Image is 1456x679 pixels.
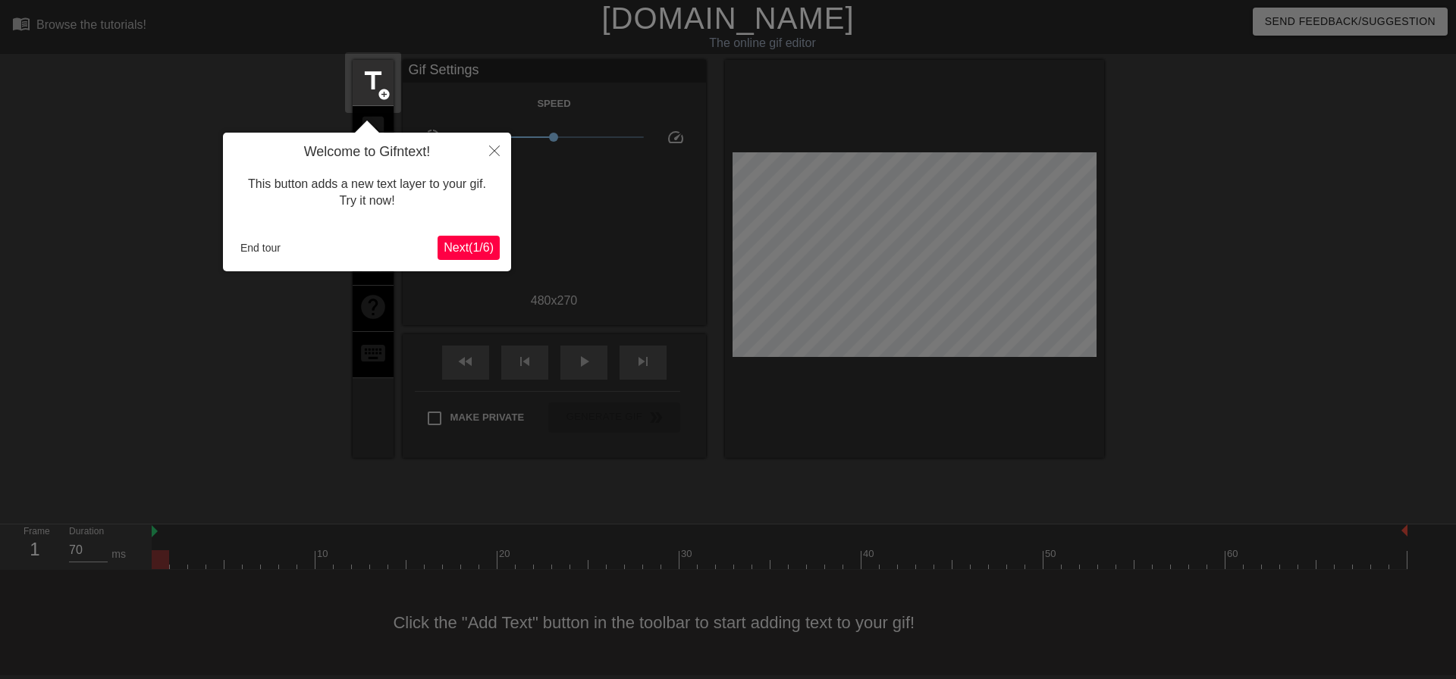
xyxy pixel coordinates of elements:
button: Close [478,133,511,167]
span: Next ( 1 / 6 ) [444,241,494,254]
button: End tour [234,236,287,259]
button: Next [438,236,500,260]
h4: Welcome to Gifntext! [234,144,500,161]
div: This button adds a new text layer to your gif. Try it now! [234,161,500,225]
